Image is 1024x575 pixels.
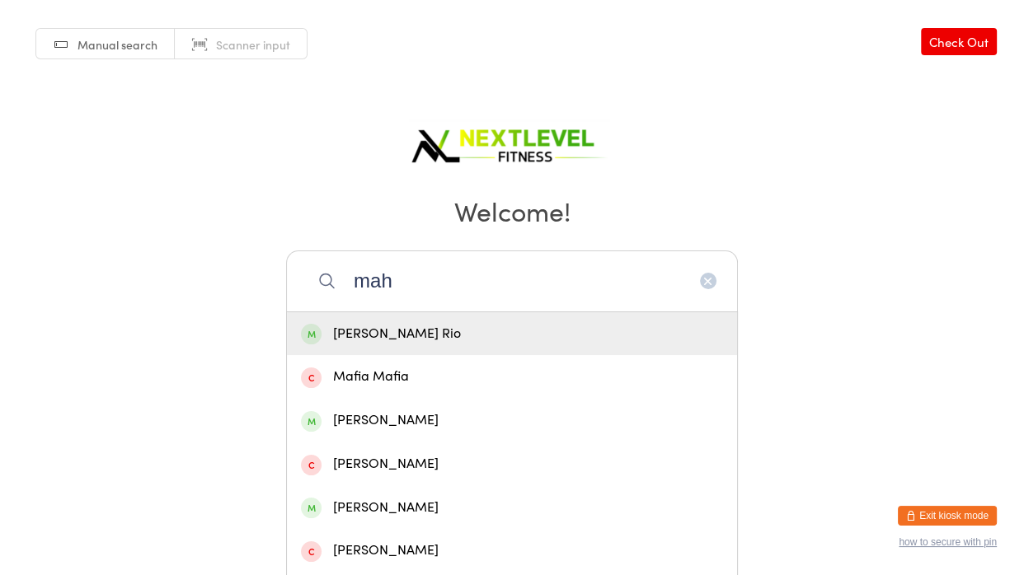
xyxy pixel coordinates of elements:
[301,366,723,388] div: Mafia Mafia
[78,36,157,53] span: Manual search
[898,506,997,526] button: Exit kiosk mode
[301,540,723,562] div: [PERSON_NAME]
[301,453,723,475] div: [PERSON_NAME]
[16,192,1008,229] h2: Welcome!
[301,497,723,519] div: [PERSON_NAME]
[286,250,738,311] input: Search
[216,36,290,53] span: Scanner input
[921,28,997,55] a: Check Out
[301,323,723,345] div: [PERSON_NAME] Rio
[409,115,615,169] img: Next Level Fitness
[301,409,723,432] div: [PERSON_NAME]
[899,536,997,548] button: how to secure with pin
